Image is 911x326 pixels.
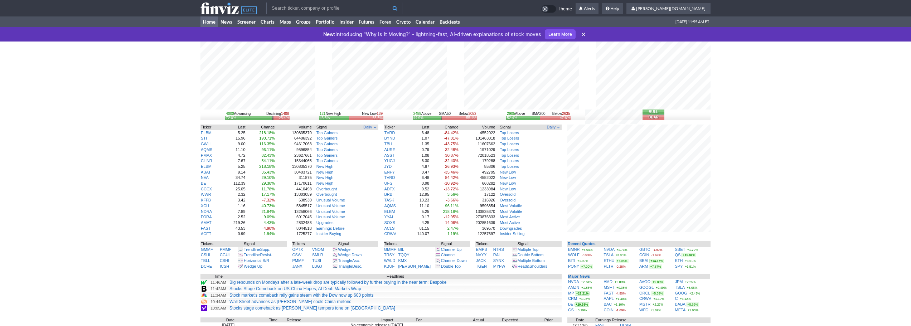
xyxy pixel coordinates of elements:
[316,164,334,169] a: New High
[275,125,312,130] th: Volume
[201,220,212,225] a: AMAT
[362,111,383,116] div: New Low
[384,258,395,263] a: WALD
[500,215,520,219] a: Most Active
[246,125,275,130] th: Change
[407,136,430,141] td: 1.07
[518,264,547,268] a: Head&Shoulders
[643,115,664,120] button: Bear
[500,209,522,214] a: Most Volatile
[201,187,212,191] a: CCCX
[568,285,579,289] a: AMZN
[320,112,326,116] span: 121
[229,280,446,285] a: Big rebounds on Mondays after a late-week drop are typically followed by further buying in the ne...
[338,247,351,252] a: Wedge
[312,247,324,252] a: VNOM
[316,175,334,180] a: New High
[323,31,541,38] p: Introducing “Why Is It Moving?” - lightning-fast, AI-driven explanations of stock moves
[201,258,210,263] a: TBLL
[675,253,681,257] a: QS
[316,125,328,130] span: Signal
[384,159,395,163] a: YHGJ
[384,264,394,268] a: KBUF
[500,226,522,230] a: Downgrades
[384,147,396,152] a: AURE
[518,253,544,257] a: Double Bottom
[292,258,304,263] a: PMMF
[316,209,345,214] a: Unusual Volume
[244,253,260,257] span: Trendline
[384,220,396,225] a: SOXS
[201,253,210,257] a: CSHI
[261,153,275,157] span: 82.43%
[500,153,519,157] a: Top Losers
[568,291,574,295] a: MP
[384,247,396,252] a: GMMF
[459,141,496,147] td: 11607662
[363,125,372,130] span: Daily
[244,253,272,257] a: TrendlineResist.
[275,158,312,164] td: 15344065
[220,247,231,252] a: PMMF
[323,31,335,37] span: New:
[226,116,236,120] div: 72.0%
[639,247,650,252] a: GBTC
[377,112,383,116] span: 139
[506,111,571,116] div: SMA200
[459,130,496,136] td: 4552022
[384,215,393,219] a: YYAI
[444,131,459,135] span: -84.42%
[201,204,209,208] a: XCH
[493,264,505,268] a: MYFW
[604,308,614,312] a: COIN
[316,142,338,146] a: Top Gainers
[413,116,423,120] div: 44.9%
[201,264,212,268] a: DCRE
[259,136,275,140] span: 190.71%
[266,111,289,116] div: Declining
[441,258,467,263] a: Channel Down
[292,264,302,268] a: JANX
[459,147,496,153] td: 1971029
[384,153,395,157] a: ASST
[226,111,251,116] div: Advancing
[604,302,612,306] a: BAC
[292,253,302,257] a: CSW
[384,142,392,146] a: TBH
[201,175,209,180] a: NVA
[459,111,476,116] div: Below
[444,164,459,169] span: -26.93%
[558,5,572,13] span: Theme
[604,247,615,252] a: NVDA
[394,16,413,27] a: Crypto
[441,253,456,257] a: Channel
[518,247,539,252] a: Multiple Top
[639,285,654,289] a: GOOGL
[384,226,395,230] a: ACLS
[568,274,590,278] a: Major News
[568,258,575,263] a: BITI
[223,125,246,130] th: Last
[384,187,395,191] a: ADTX
[266,3,402,14] input: Search ticker, company or profile
[223,175,246,181] td: 34.74
[356,16,377,27] a: Futures
[384,175,395,180] a: TVRD
[338,253,362,257] a: Wedge Down
[377,16,394,27] a: Forex
[384,204,396,208] a: AQMS
[201,181,206,185] a: BE
[444,136,459,140] span: -47.01%
[384,131,395,135] a: TVRD
[384,125,407,130] th: Ticker
[500,147,519,152] a: Top Losers
[636,6,706,11] span: [PERSON_NAME][DOMAIN_NAME]
[312,253,323,257] a: SMLR
[316,232,341,236] a: Insider Buying
[316,192,337,196] a: Overbought
[261,170,275,174] span: 35.43%
[244,247,260,252] span: Trendline
[675,291,687,295] a: GOOG
[507,112,515,116] span: 2905
[338,264,362,268] a: TriangleDesc.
